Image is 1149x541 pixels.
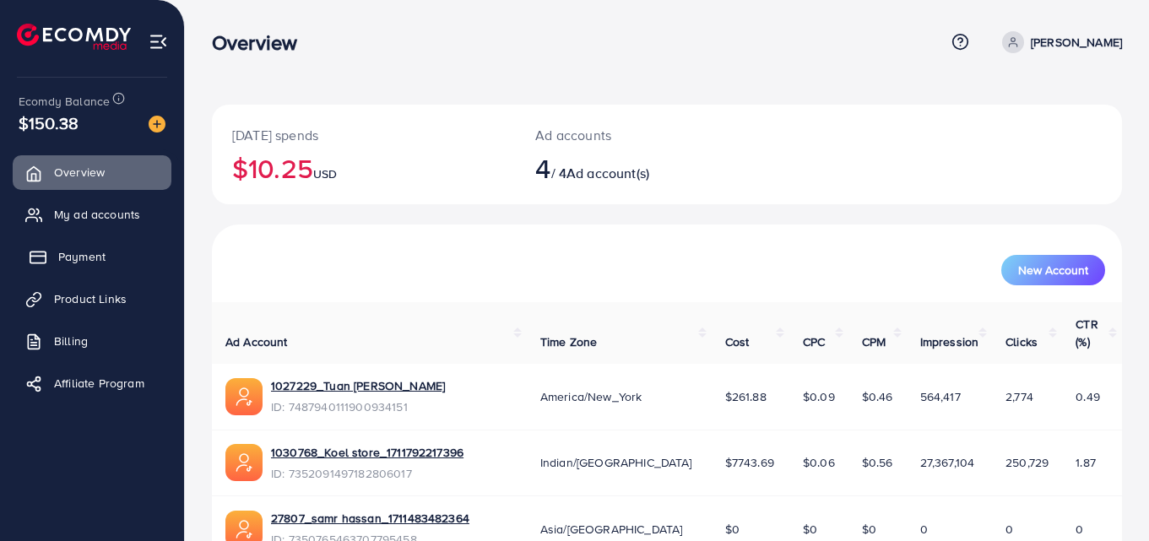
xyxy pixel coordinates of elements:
[725,454,774,471] span: $7743.69
[1076,454,1096,471] span: 1.87
[920,388,961,405] span: 564,417
[54,164,105,181] span: Overview
[271,377,445,394] a: 1027229_Tuan [PERSON_NAME]
[803,521,817,538] span: $0
[58,248,106,265] span: Payment
[271,444,463,461] a: 1030768_Koel store_1711792217396
[535,152,723,184] h2: / 4
[1076,316,1098,349] span: CTR (%)
[566,164,649,182] span: Ad account(s)
[862,388,893,405] span: $0.46
[1076,388,1100,405] span: 0.49
[13,240,171,273] a: Payment
[803,454,835,471] span: $0.06
[149,32,168,51] img: menu
[1005,454,1049,471] span: 250,729
[13,324,171,358] a: Billing
[13,282,171,316] a: Product Links
[1005,333,1038,350] span: Clicks
[540,521,683,538] span: Asia/[GEOGRAPHIC_DATA]
[1018,264,1088,276] span: New Account
[313,165,337,182] span: USD
[862,454,893,471] span: $0.56
[803,388,835,405] span: $0.09
[54,333,88,349] span: Billing
[271,465,463,482] span: ID: 7352091497182806017
[225,333,288,350] span: Ad Account
[1001,255,1105,285] button: New Account
[1077,465,1136,528] iframe: Chat
[212,30,311,55] h3: Overview
[13,366,171,400] a: Affiliate Program
[225,444,263,481] img: ic-ads-acc.e4c84228.svg
[725,521,740,538] span: $0
[17,24,131,50] img: logo
[540,388,642,405] span: America/New_York
[540,454,692,471] span: Indian/[GEOGRAPHIC_DATA]
[1005,521,1013,538] span: 0
[13,197,171,231] a: My ad accounts
[1031,32,1122,52] p: [PERSON_NAME]
[1005,388,1033,405] span: 2,774
[725,388,767,405] span: $261.88
[149,116,165,133] img: image
[725,333,750,350] span: Cost
[54,206,140,223] span: My ad accounts
[271,510,469,527] a: 27807_samr hassan_1711483482364
[535,125,723,145] p: Ad accounts
[920,454,975,471] span: 27,367,104
[1076,521,1083,538] span: 0
[995,31,1122,53] a: [PERSON_NAME]
[232,125,495,145] p: [DATE] spends
[535,149,550,187] span: 4
[232,152,495,184] h2: $10.25
[19,93,110,110] span: Ecomdy Balance
[54,290,127,307] span: Product Links
[271,398,445,415] span: ID: 7487940111900934151
[13,155,171,189] a: Overview
[225,378,263,415] img: ic-ads-acc.e4c84228.svg
[920,521,928,538] span: 0
[19,111,79,135] span: $150.38
[803,333,825,350] span: CPC
[54,375,144,392] span: Affiliate Program
[920,333,979,350] span: Impression
[540,333,597,350] span: Time Zone
[862,521,876,538] span: $0
[862,333,886,350] span: CPM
